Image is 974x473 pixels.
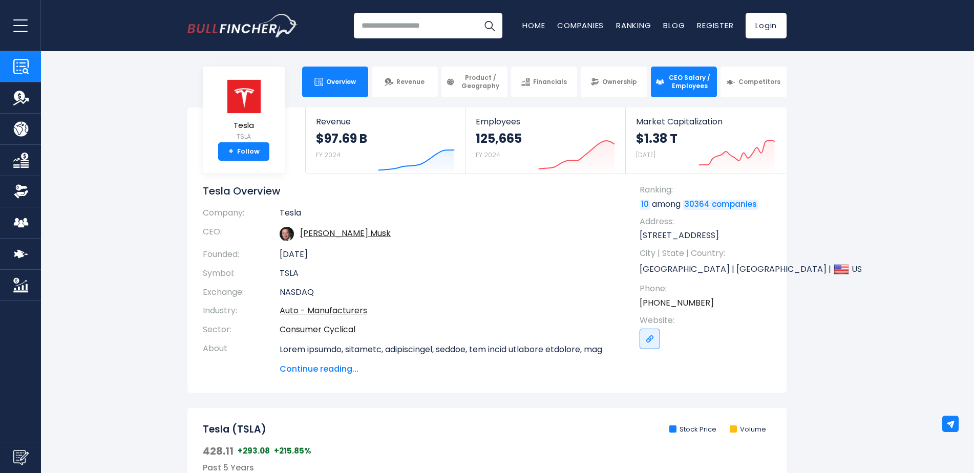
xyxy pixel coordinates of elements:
span: Financials [533,78,567,86]
span: Phone: [640,283,776,294]
span: CEO Salary / Employees [667,74,712,90]
a: 10 [640,200,650,210]
a: +Follow [218,142,269,161]
th: Sector: [203,320,280,339]
td: Tesla [280,208,610,223]
a: Ownership [581,67,647,97]
span: Address: [640,216,776,227]
p: [STREET_ADDRESS] [640,230,776,241]
th: Symbol: [203,264,280,283]
a: Ranking [616,20,651,31]
a: Register [697,20,733,31]
a: Competitors [721,67,787,97]
img: Bullfincher logo [187,14,298,37]
a: Market Capitalization $1.38 T [DATE] [626,107,786,174]
span: Ranking: [640,184,776,196]
span: Employees [476,117,615,126]
a: 30364 companies [683,200,758,210]
h2: Tesla (TSLA) [203,423,266,436]
span: Revenue [316,117,455,126]
a: Blog [663,20,685,31]
span: Tesla [226,121,262,130]
li: Volume [730,425,766,434]
img: Ownership [13,184,29,199]
p: among [640,199,776,210]
a: Login [746,13,787,38]
a: Home [522,20,545,31]
strong: 125,665 [476,131,522,146]
a: Employees 125,665 FY 2024 [465,107,625,174]
span: Market Capitalization [636,117,775,126]
span: Overview [326,78,356,86]
span: +215.85% [274,446,311,456]
small: TSLA [226,132,262,141]
a: Overview [302,67,368,97]
span: Continue reading... [280,363,610,375]
strong: $1.38 T [636,131,677,146]
small: FY 2024 [316,150,341,159]
strong: + [228,147,234,156]
a: ceo [300,227,391,239]
td: [DATE] [280,245,610,264]
a: Product / Geography [441,67,507,97]
span: Website: [640,315,776,326]
span: City | State | Country: [640,248,776,259]
a: Consumer Cyclical [280,324,355,335]
button: Search [477,13,502,38]
th: Company: [203,208,280,223]
th: Founded: [203,245,280,264]
img: elon-musk.jpg [280,227,294,241]
strong: $97.69 B [316,131,367,146]
a: Go to homepage [187,14,298,37]
a: [PHONE_NUMBER] [640,297,714,309]
th: About [203,339,280,375]
a: Auto - Manufacturers [280,305,367,316]
span: Revenue [396,78,425,86]
a: Revenue [372,67,438,97]
span: +293.08 [238,446,270,456]
p: [GEOGRAPHIC_DATA] | [GEOGRAPHIC_DATA] | US [640,262,776,277]
a: Tesla TSLA [225,79,262,143]
h1: Tesla Overview [203,184,610,198]
a: Revenue $97.69 B FY 2024 [306,107,465,174]
small: FY 2024 [476,150,500,159]
span: Product / Geography [458,74,503,90]
a: Financials [511,67,577,97]
span: Ownership [602,78,637,86]
a: CEO Salary / Employees [651,67,717,97]
a: Companies [557,20,604,31]
td: TSLA [280,264,610,283]
span: 428.11 [203,444,234,458]
a: Go to link [640,329,660,349]
th: CEO: [203,223,280,245]
span: Competitors [738,78,780,86]
th: Industry: [203,302,280,320]
td: NASDAQ [280,283,610,302]
small: [DATE] [636,150,655,159]
li: Stock Price [669,425,716,434]
th: Exchange: [203,283,280,302]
